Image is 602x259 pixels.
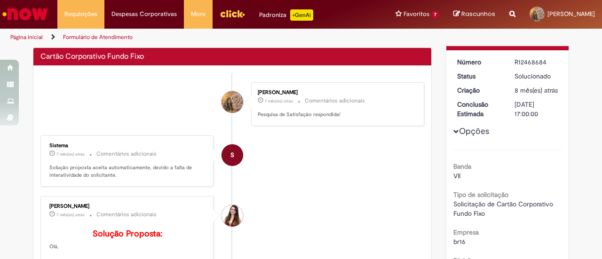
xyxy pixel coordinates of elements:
div: Solucionado [515,71,558,81]
span: Solicitação de Cartão Corporativo Fundo Fixo [453,200,555,218]
div: Padroniza [259,9,313,21]
div: System [222,144,243,166]
img: ServiceNow [1,5,49,24]
small: Comentários adicionais [305,97,365,105]
span: Favoritos [404,9,429,19]
time: 06/02/2025 16:10:19 [265,98,293,104]
span: VII [453,172,460,180]
span: 7 mês(es) atrás [56,151,85,157]
a: Rascunhos [453,10,495,19]
span: Rascunhos [461,9,495,18]
span: Requisições [64,9,97,19]
span: [PERSON_NAME] [547,10,595,18]
div: 03/01/2025 08:39:00 [515,86,558,95]
div: [DATE] 17:00:00 [515,100,558,118]
div: Thais Dos Santos [222,205,243,227]
div: Sistema [49,143,206,149]
b: Empresa [453,228,479,236]
small: Comentários adicionais [96,150,157,158]
span: 8 mês(es) atrás [515,86,558,94]
dt: Criação [450,86,508,95]
div: [PERSON_NAME] [49,204,206,209]
div: [PERSON_NAME] [258,90,414,95]
dt: Número [450,57,508,67]
time: 17/01/2025 14:33:39 [56,212,85,218]
b: Tipo de solicitação [453,190,508,199]
p: Solução proposta aceita automaticamente, devido a falta de interatividade do solicitante. [49,164,206,179]
span: 7 [431,11,439,19]
h2: Cartão Corporativo Fundo Fixo Histórico de tíquete [40,53,144,61]
time: 27/01/2025 13:33:39 [56,151,85,157]
a: Página inicial [10,33,43,41]
span: S [230,144,234,166]
p: Pesquisa de Satisfação respondida! [258,111,414,118]
dt: Status [450,71,508,81]
b: Solução Proposta: [93,228,162,239]
div: R12468684 [515,57,558,67]
span: br16 [453,237,466,246]
p: +GenAi [290,9,313,21]
span: More [191,9,206,19]
ul: Trilhas de página [7,29,394,46]
span: Despesas Corporativas [111,9,177,19]
img: click_logo_yellow_360x200.png [220,7,245,21]
span: 7 mês(es) atrás [56,212,85,218]
dt: Conclusão Estimada [450,100,508,118]
a: Formulário de Atendimento [63,33,133,41]
b: Banda [453,162,471,171]
div: Jaminia Silva Areias Gueiros [222,91,243,113]
span: 7 mês(es) atrás [265,98,293,104]
small: Comentários adicionais [96,211,157,219]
